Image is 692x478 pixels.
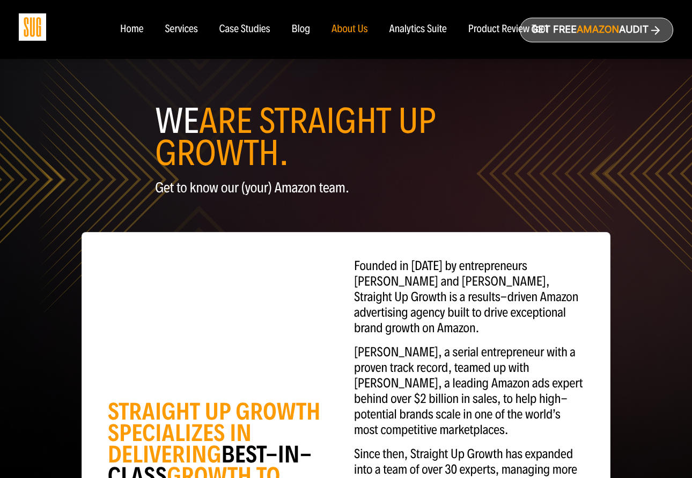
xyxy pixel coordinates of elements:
[155,105,537,169] h1: WE
[354,258,584,336] p: Founded in [DATE] by entrepreneurs [PERSON_NAME] and [PERSON_NAME], Straight Up Growth is a resul...
[520,18,673,42] a: Get freeAmazonAudit
[120,24,143,35] a: Home
[165,24,197,35] a: Services
[354,345,584,438] p: [PERSON_NAME], a serial entrepreneur with a proven track record, teamed up with [PERSON_NAME], a ...
[292,24,311,35] a: Blog
[332,24,368,35] a: About Us
[155,180,537,196] p: Get to know our (your) Amazon team.
[577,24,619,35] span: Amazon
[155,100,436,175] span: ARE STRAIGHT UP GROWTH.
[19,13,46,41] img: Sug
[219,24,270,35] a: Case Studies
[389,24,447,35] a: Analytics Suite
[468,24,548,35] a: Product Review Tool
